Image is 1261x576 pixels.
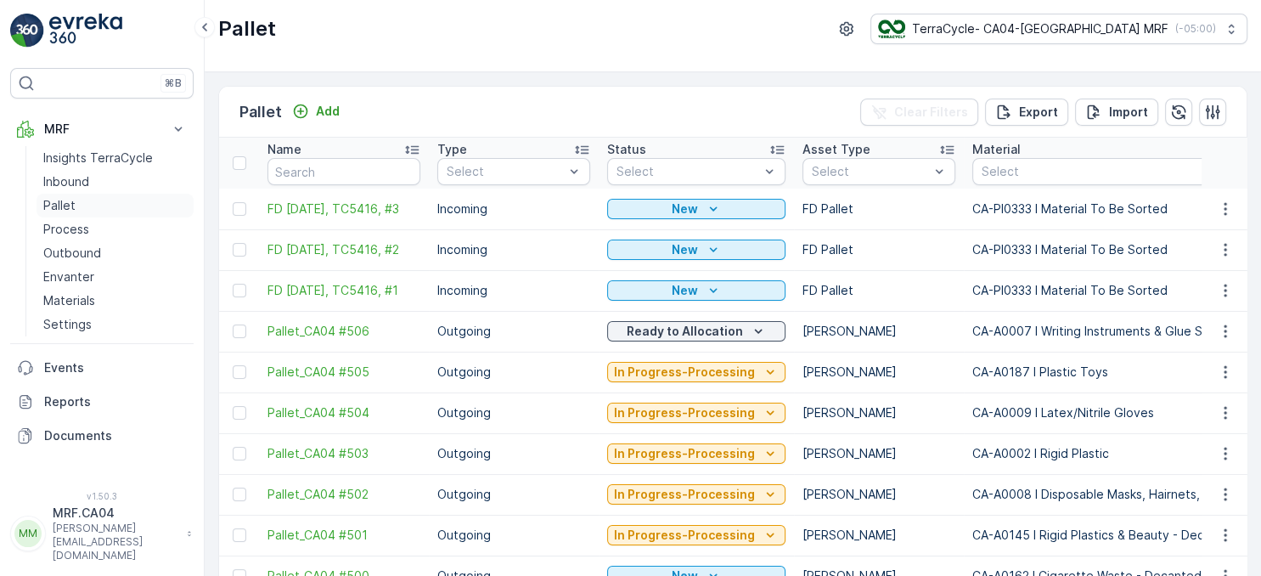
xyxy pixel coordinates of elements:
p: Type [437,141,467,158]
img: logo [10,14,44,48]
p: Ready to Allocation [627,323,743,340]
p: [PERSON_NAME] [802,404,955,421]
p: MRF.CA04 [53,505,178,522]
p: Pallet [239,100,282,124]
p: Events [44,359,187,376]
button: New [607,199,785,219]
p: [PERSON_NAME][EMAIL_ADDRESS][DOMAIN_NAME] [53,522,178,562]
p: Outgoing [437,527,590,544]
a: Pallet_CA04 #501 [267,527,420,544]
p: Incoming [437,241,590,258]
p: MRF [44,121,160,138]
p: Outgoing [437,404,590,421]
button: In Progress-Processing [607,525,785,545]
button: TerraCycle- CA04-[GEOGRAPHIC_DATA] MRF(-05:00) [870,14,1247,44]
p: ( -05:00 ) [1175,22,1216,36]
button: Clear Filters [860,99,978,126]
p: Pallet [43,197,76,214]
p: ⌘B [165,76,182,90]
p: In Progress-Processing [614,445,755,462]
p: Select [447,163,564,180]
a: Envanter [37,265,194,289]
a: Pallet_CA04 #505 [267,364,420,381]
p: Select [616,163,759,180]
a: Insights TerraCycle [37,146,194,170]
span: FD [DATE], TC5416, #2 [267,241,420,258]
p: Reports [44,393,187,410]
div: Toggle Row Selected [233,243,246,257]
p: FD Pallet [802,241,955,258]
a: FD Sep 17 2025, TC5416, #1 [267,282,420,299]
p: Documents [44,427,187,444]
span: FD [DATE], TC5416, #1 [267,282,420,299]
button: Ready to Allocation [607,321,785,342]
p: Outgoing [437,486,590,503]
button: In Progress-Processing [607,403,785,423]
a: FD Sep 17 2025, TC5416, #2 [267,241,420,258]
a: Settings [37,313,194,336]
div: Toggle Row Selected [233,325,246,338]
a: FD Sep 17 2025, TC5416, #3 [267,200,420,217]
button: Import [1075,99,1158,126]
p: In Progress-Processing [614,364,755,381]
p: New [672,241,698,258]
button: In Progress-Processing [607,362,785,382]
p: TerraCycle- CA04-[GEOGRAPHIC_DATA] MRF [912,20,1168,37]
p: Pallet [218,15,276,42]
a: Documents [10,419,194,453]
p: Insights TerraCycle [43,150,153,167]
a: Events [10,351,194,385]
p: Select [812,163,929,180]
p: Name [267,141,301,158]
a: Reports [10,385,194,419]
p: Status [607,141,646,158]
p: Incoming [437,282,590,299]
div: Toggle Row Selected [233,528,246,542]
p: Outbound [43,245,101,262]
p: In Progress-Processing [614,527,755,544]
div: Toggle Row Selected [233,202,246,216]
p: Outgoing [437,364,590,381]
p: In Progress-Processing [614,404,755,421]
a: Materials [37,289,194,313]
button: New [607,280,785,301]
div: MM [14,520,42,547]
p: Add [316,103,340,120]
button: Export [985,99,1068,126]
a: Pallet_CA04 #506 [267,323,420,340]
p: [PERSON_NAME] [802,527,955,544]
div: Toggle Row Selected [233,447,246,460]
p: [PERSON_NAME] [802,364,955,381]
span: FD [DATE], TC5416, #3 [267,200,420,217]
a: Pallet_CA04 #503 [267,445,420,462]
p: Select [982,163,1248,180]
a: Process [37,217,194,241]
button: Add [285,101,346,121]
p: Import [1109,104,1148,121]
p: New [672,200,698,217]
div: Toggle Row Selected [233,488,246,501]
span: Pallet_CA04 #502 [267,486,420,503]
a: Pallet_CA04 #504 [267,404,420,421]
a: Inbound [37,170,194,194]
p: New [672,282,698,299]
button: In Progress-Processing [607,443,785,464]
p: FD Pallet [802,200,955,217]
button: MMMRF.CA04[PERSON_NAME][EMAIL_ADDRESS][DOMAIN_NAME] [10,505,194,562]
p: Outgoing [437,445,590,462]
a: Pallet [37,194,194,217]
div: Toggle Row Selected [233,284,246,297]
button: New [607,240,785,260]
p: [PERSON_NAME] [802,486,955,503]
p: Materials [43,292,95,309]
p: Process [43,221,89,238]
div: Toggle Row Selected [233,365,246,379]
p: Asset Type [802,141,870,158]
p: Envanter [43,268,94,285]
p: In Progress-Processing [614,486,755,503]
img: TC_8rdWMmT_gp9TRR3.png [878,20,905,38]
p: Export [1019,104,1058,121]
